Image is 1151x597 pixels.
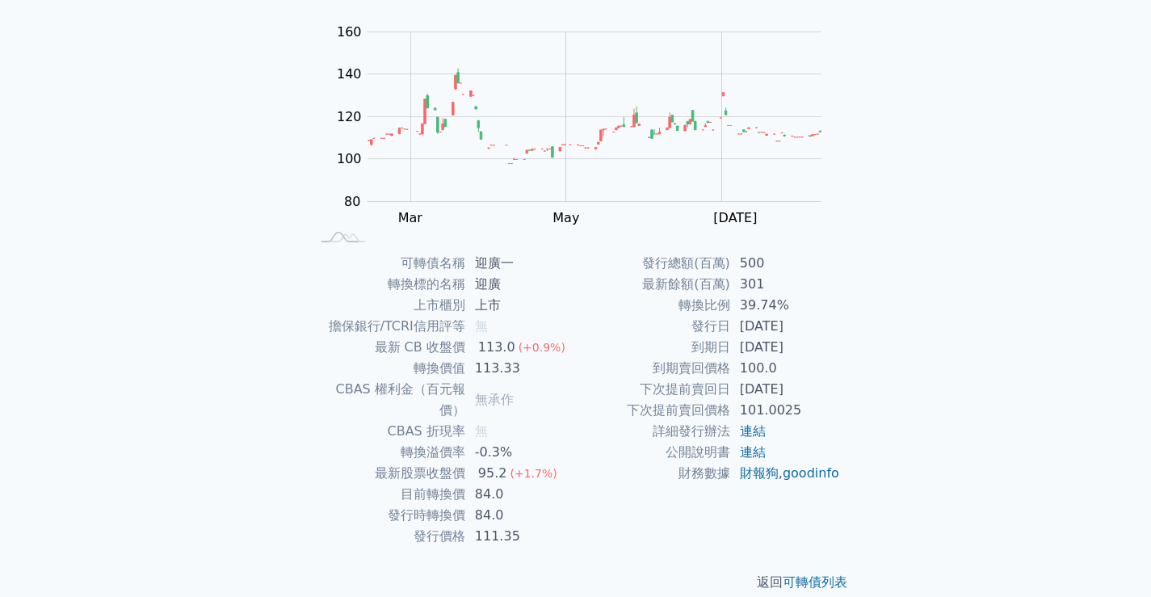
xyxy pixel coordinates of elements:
span: (+1.7%) [510,467,557,480]
td: 發行價格 [311,526,465,547]
td: 迎廣一 [465,253,576,274]
td: 可轉債名稱 [311,253,465,274]
td: 擔保銀行/TCRI信用評等 [311,316,465,337]
td: 到期賣回價格 [576,358,730,379]
tspan: [DATE] [713,210,757,225]
td: 39.74% [730,295,841,316]
td: 113.33 [465,358,576,379]
td: -0.3% [465,442,576,463]
td: 財務數據 [576,463,730,484]
td: 到期日 [576,337,730,358]
td: 下次提前賣回價格 [576,400,730,421]
td: 發行總額(百萬) [576,253,730,274]
span: 無承作 [475,392,514,407]
td: CBAS 權利金（百元報價） [311,379,465,421]
td: 111.35 [465,526,576,547]
g: Chart [329,24,846,259]
td: 84.0 [465,505,576,526]
tspan: 120 [337,109,362,124]
td: 發行時轉換價 [311,505,465,526]
tspan: 140 [337,66,362,82]
tspan: May [552,210,579,225]
a: 連結 [740,444,766,460]
a: 可轉債列表 [783,574,847,590]
td: 上市櫃別 [311,295,465,316]
td: 轉換標的名稱 [311,274,465,295]
td: 詳細發行辦法 [576,421,730,442]
p: 返回 [292,573,860,592]
td: 迎廣 [465,274,576,295]
td: 301 [730,274,841,295]
tspan: 80 [344,194,360,209]
span: (+0.9%) [519,341,565,354]
td: [DATE] [730,337,841,358]
td: 101.0025 [730,400,841,421]
tspan: 100 [337,151,362,166]
td: 84.0 [465,484,576,505]
tspan: Mar [398,210,423,225]
td: , [730,463,841,484]
tspan: 160 [337,24,362,40]
a: 財報狗 [740,465,779,481]
span: 無 [475,318,488,334]
td: 目前轉換價 [311,484,465,505]
td: 下次提前賣回日 [576,379,730,400]
td: 轉換價值 [311,358,465,379]
td: 500 [730,253,841,274]
td: 發行日 [576,316,730,337]
td: 最新 CB 收盤價 [311,337,465,358]
td: 公開說明書 [576,442,730,463]
td: 最新股票收盤價 [311,463,465,484]
a: 連結 [740,423,766,439]
td: [DATE] [730,316,841,337]
div: 113.0 [475,337,519,358]
div: 95.2 [475,463,510,484]
td: 轉換比例 [576,295,730,316]
td: CBAS 折現率 [311,421,465,442]
td: 最新餘額(百萬) [576,274,730,295]
td: 100.0 [730,358,841,379]
td: [DATE] [730,379,841,400]
td: 上市 [465,295,576,316]
a: goodinfo [783,465,839,481]
td: 轉換溢價率 [311,442,465,463]
span: 無 [475,423,488,439]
